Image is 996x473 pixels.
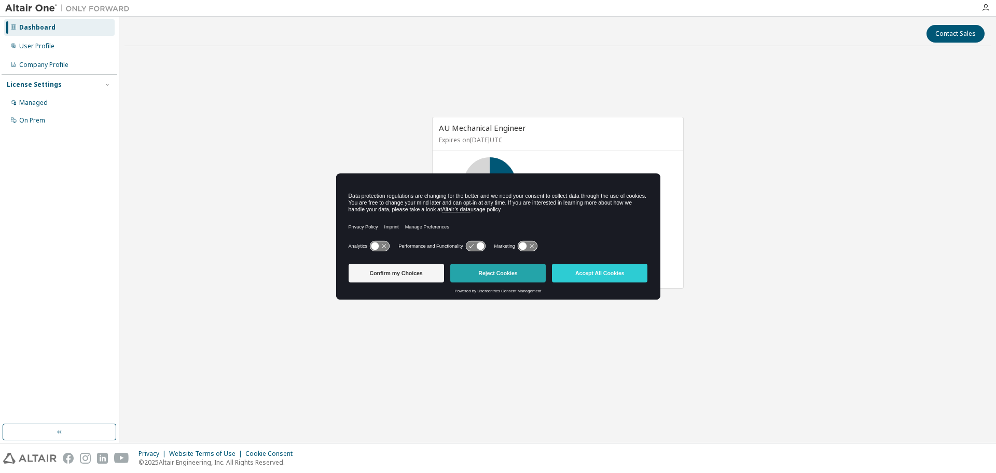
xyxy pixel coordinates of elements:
img: facebook.svg [63,453,74,464]
div: Website Terms of Use [169,450,245,458]
p: 63 of 84 [591,170,639,187]
div: Company Profile [19,61,68,69]
p: Expires on [DATE] UTC [439,136,674,144]
img: Altair One [5,3,135,13]
p: © 2025 Altair Engineering, Inc. All Rights Reserved. [139,458,299,467]
div: Privacy [139,450,169,458]
img: altair_logo.svg [3,453,57,464]
div: Cookie Consent [245,450,299,458]
div: Dashboard [19,23,56,32]
img: instagram.svg [80,453,91,464]
div: User Profile [19,42,54,50]
img: linkedin.svg [97,453,108,464]
img: youtube.svg [114,453,129,464]
div: Managed [19,99,48,107]
button: Contact Sales [926,25,985,43]
div: License Settings [7,80,62,89]
div: On Prem [19,116,45,125]
span: AU Mechanical Engineer [439,123,526,133]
